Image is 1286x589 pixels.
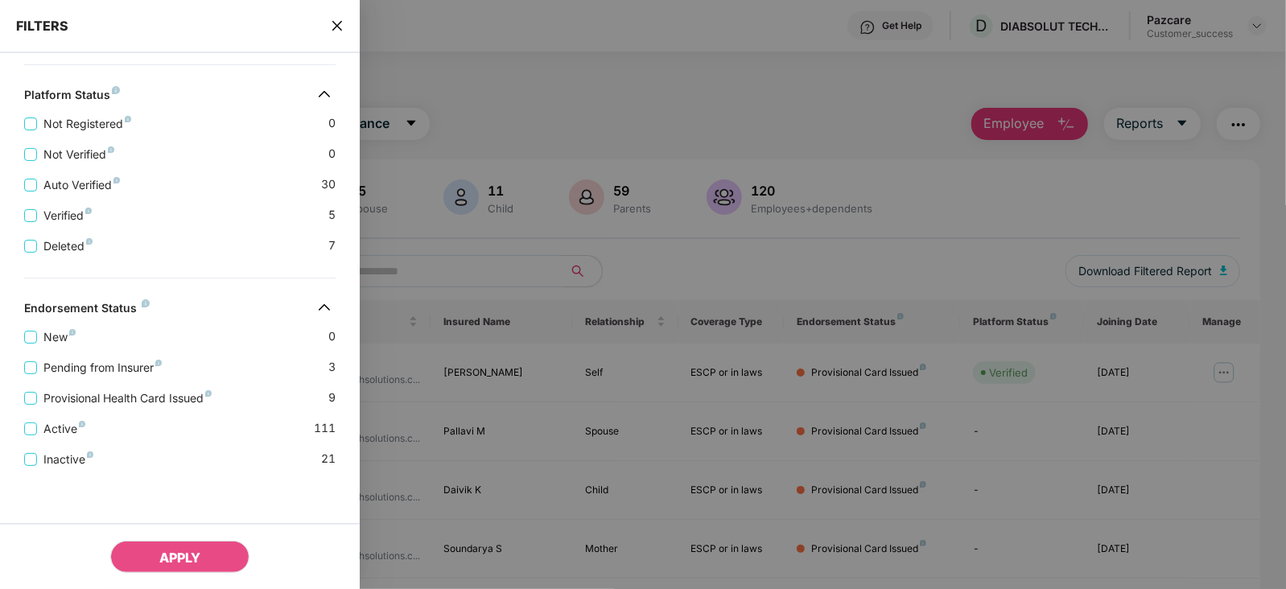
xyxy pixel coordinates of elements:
img: svg+xml;base64,PHN2ZyB4bWxucz0iaHR0cDovL3d3dy53My5vcmcvMjAwMC9zdmciIHdpZHRoPSI4IiBoZWlnaHQ9IjgiIH... [108,146,114,153]
span: Not Verified [37,146,121,163]
span: 0 [328,114,336,133]
span: 21 [321,450,336,468]
img: svg+xml;base64,PHN2ZyB4bWxucz0iaHR0cDovL3d3dy53My5vcmcvMjAwMC9zdmciIHdpZHRoPSI4IiBoZWlnaHQ9IjgiIH... [87,451,93,458]
div: Endorsement Status [24,301,150,320]
span: Deleted [37,237,99,255]
span: Provisional Health Card Issued [37,389,218,407]
span: Verified [37,207,98,224]
img: svg+xml;base64,PHN2ZyB4bWxucz0iaHR0cDovL3d3dy53My5vcmcvMjAwMC9zdmciIHdpZHRoPSI4IiBoZWlnaHQ9IjgiIH... [205,390,212,397]
div: Platform Status [24,88,120,107]
img: svg+xml;base64,PHN2ZyB4bWxucz0iaHR0cDovL3d3dy53My5vcmcvMjAwMC9zdmciIHdpZHRoPSIzMiIgaGVpZ2h0PSIzMi... [311,294,337,320]
span: 9 [328,389,336,407]
span: 0 [328,145,336,163]
span: Active [37,420,92,438]
img: svg+xml;base64,PHN2ZyB4bWxucz0iaHR0cDovL3d3dy53My5vcmcvMjAwMC9zdmciIHdpZHRoPSI4IiBoZWlnaHQ9IjgiIH... [79,421,85,427]
span: Pending from Insurer [37,359,168,377]
img: svg+xml;base64,PHN2ZyB4bWxucz0iaHR0cDovL3d3dy53My5vcmcvMjAwMC9zdmciIHdpZHRoPSI4IiBoZWlnaHQ9IjgiIH... [112,86,120,94]
span: New [37,328,82,346]
img: svg+xml;base64,PHN2ZyB4bWxucz0iaHR0cDovL3d3dy53My5vcmcvMjAwMC9zdmciIHdpZHRoPSI4IiBoZWlnaHQ9IjgiIH... [85,208,92,214]
span: 3 [328,358,336,377]
span: 5 [328,206,336,224]
span: 111 [314,419,336,438]
span: 0 [328,327,336,346]
img: svg+xml;base64,PHN2ZyB4bWxucz0iaHR0cDovL3d3dy53My5vcmcvMjAwMC9zdmciIHdpZHRoPSI4IiBoZWlnaHQ9IjgiIH... [86,238,93,245]
span: APPLY [159,550,200,566]
span: FILTERS [16,18,68,34]
span: 7 [328,237,336,255]
span: 30 [321,175,336,194]
img: svg+xml;base64,PHN2ZyB4bWxucz0iaHR0cDovL3d3dy53My5vcmcvMjAwMC9zdmciIHdpZHRoPSIzMiIgaGVpZ2h0PSIzMi... [311,81,337,107]
span: Auto Verified [37,176,126,194]
span: Not Registered [37,115,138,133]
img: svg+xml;base64,PHN2ZyB4bWxucz0iaHR0cDovL3d3dy53My5vcmcvMjAwMC9zdmciIHdpZHRoPSI4IiBoZWlnaHQ9IjgiIH... [69,329,76,336]
img: svg+xml;base64,PHN2ZyB4bWxucz0iaHR0cDovL3d3dy53My5vcmcvMjAwMC9zdmciIHdpZHRoPSI4IiBoZWlnaHQ9IjgiIH... [125,116,131,122]
span: Inactive [37,451,100,468]
img: svg+xml;base64,PHN2ZyB4bWxucz0iaHR0cDovL3d3dy53My5vcmcvMjAwMC9zdmciIHdpZHRoPSI4IiBoZWlnaHQ9IjgiIH... [155,360,162,366]
span: close [331,18,344,34]
img: svg+xml;base64,PHN2ZyB4bWxucz0iaHR0cDovL3d3dy53My5vcmcvMjAwMC9zdmciIHdpZHRoPSI4IiBoZWlnaHQ9IjgiIH... [142,299,150,307]
button: APPLY [110,541,249,573]
img: svg+xml;base64,PHN2ZyB4bWxucz0iaHR0cDovL3d3dy53My5vcmcvMjAwMC9zdmciIHdpZHRoPSI4IiBoZWlnaHQ9IjgiIH... [113,177,120,183]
